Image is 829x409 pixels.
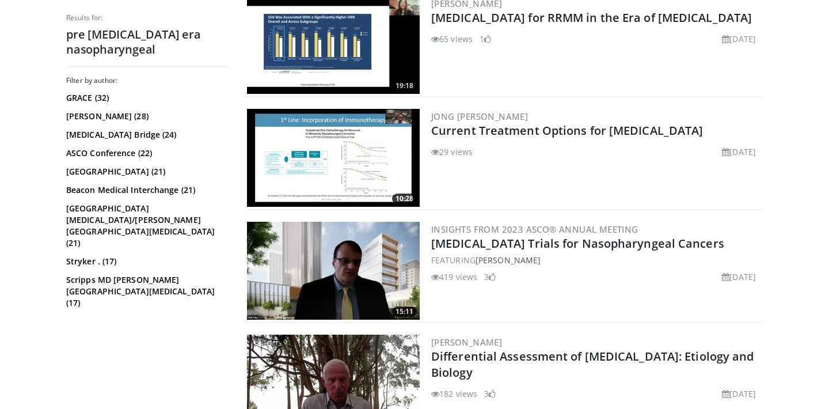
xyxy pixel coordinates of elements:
[484,388,496,400] li: 3
[431,33,473,45] li: 65 views
[431,146,473,158] li: 29 views
[66,147,225,159] a: ASCO Conference (22)
[431,388,477,400] li: 182 views
[431,271,477,283] li: 419 views
[431,111,528,122] a: Jong [PERSON_NAME]
[431,123,703,138] a: Current Treatment Options for [MEDICAL_DATA]
[247,109,420,207] img: dc368835-f99a-4c1c-b019-3021fd861fd3.300x170_q85_crop-smart_upscale.jpg
[722,271,756,283] li: [DATE]
[66,27,227,57] h2: pre [MEDICAL_DATA] era nasopharyngeal
[431,10,752,25] a: [MEDICAL_DATA] for RRMM in the Era of [MEDICAL_DATA]
[392,194,417,204] span: 10:28
[247,109,420,207] a: 10:28
[66,274,225,309] a: Scripps MD [PERSON_NAME][GEOGRAPHIC_DATA][MEDICAL_DATA] (17)
[431,254,760,266] div: FEATURING
[722,33,756,45] li: [DATE]
[66,76,227,85] h3: Filter by author:
[722,146,756,158] li: [DATE]
[247,222,420,320] img: 82144ea9-306b-4fbb-a6d1-c0fc54d25159.300x170_q85_crop-smart_upscale.jpg
[392,81,417,91] span: 19:18
[247,222,420,320] a: 15:11
[476,255,541,266] a: [PERSON_NAME]
[392,306,417,317] span: 15:11
[431,349,754,380] a: Differential Assessment of [MEDICAL_DATA]: Etiology and Biology
[480,33,491,45] li: 1
[484,271,496,283] li: 3
[431,236,724,251] a: [MEDICAL_DATA] Trials for Nasopharyngeal Cancers
[66,13,227,22] p: Results for:
[722,388,756,400] li: [DATE]
[431,336,502,348] a: [PERSON_NAME]
[66,92,225,104] a: GRACE (32)
[66,256,225,267] a: Stryker . (17)
[66,203,225,249] a: [GEOGRAPHIC_DATA][MEDICAL_DATA]/[PERSON_NAME][GEOGRAPHIC_DATA][MEDICAL_DATA] (21)
[431,224,638,235] a: Insights from 2023 ASCO® Annual Meeting
[66,184,225,196] a: Beacon Medical Interchange (21)
[66,111,225,122] a: [PERSON_NAME] (28)
[66,166,225,177] a: [GEOGRAPHIC_DATA] (21)
[66,129,225,141] a: [MEDICAL_DATA] Bridge (24)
